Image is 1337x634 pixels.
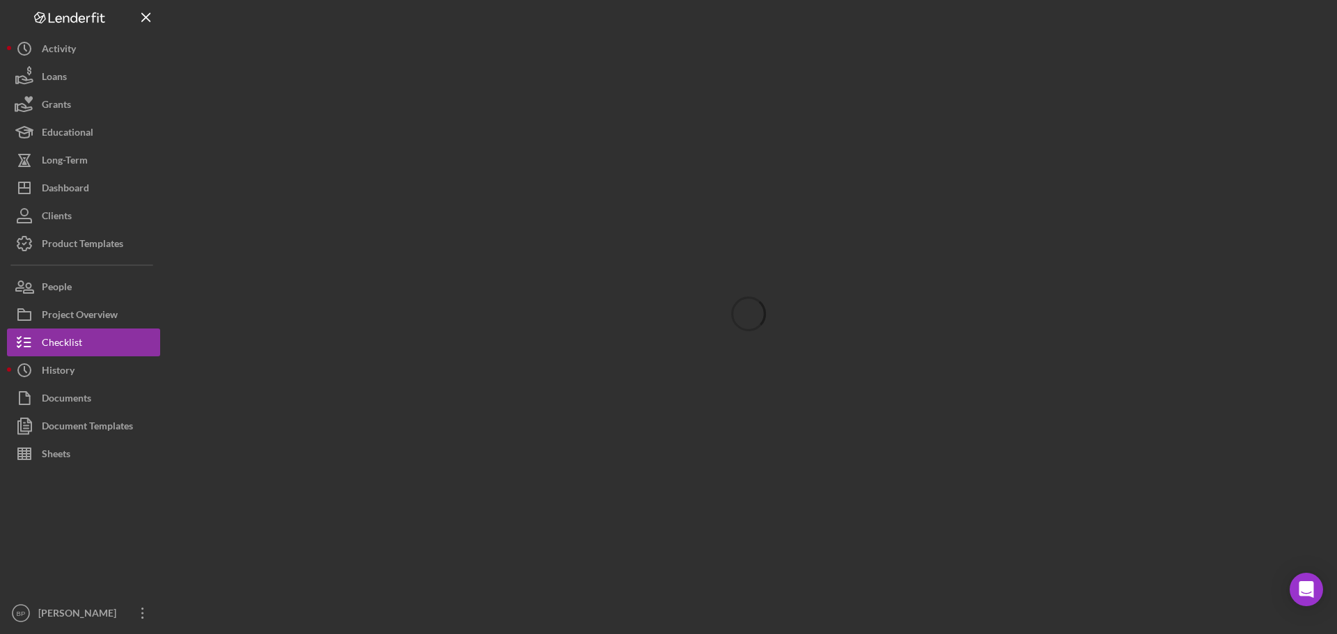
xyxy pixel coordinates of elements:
button: BP[PERSON_NAME] [7,599,160,627]
div: Grants [42,90,71,122]
button: Document Templates [7,412,160,440]
button: History [7,356,160,384]
div: History [42,356,75,388]
button: Documents [7,384,160,412]
button: Project Overview [7,301,160,328]
button: Clients [7,202,160,230]
div: Documents [42,384,91,415]
div: [PERSON_NAME] [35,599,125,631]
div: Checklist [42,328,82,360]
button: Long-Term [7,146,160,174]
div: Loans [42,63,67,94]
div: Sheets [42,440,70,471]
div: Project Overview [42,301,118,332]
div: Dashboard [42,174,89,205]
div: Activity [42,35,76,66]
button: Activity [7,35,160,63]
button: People [7,273,160,301]
div: Clients [42,202,72,233]
div: Educational [42,118,93,150]
button: Grants [7,90,160,118]
div: Open Intercom Messenger [1290,573,1323,606]
button: Sheets [7,440,160,468]
div: Document Templates [42,412,133,443]
div: People [42,273,72,304]
text: BP [17,610,26,617]
button: Product Templates [7,230,160,257]
button: Loans [7,63,160,90]
div: Long-Term [42,146,88,177]
button: Dashboard [7,174,160,202]
button: Checklist [7,328,160,356]
div: Product Templates [42,230,123,261]
button: Educational [7,118,160,146]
